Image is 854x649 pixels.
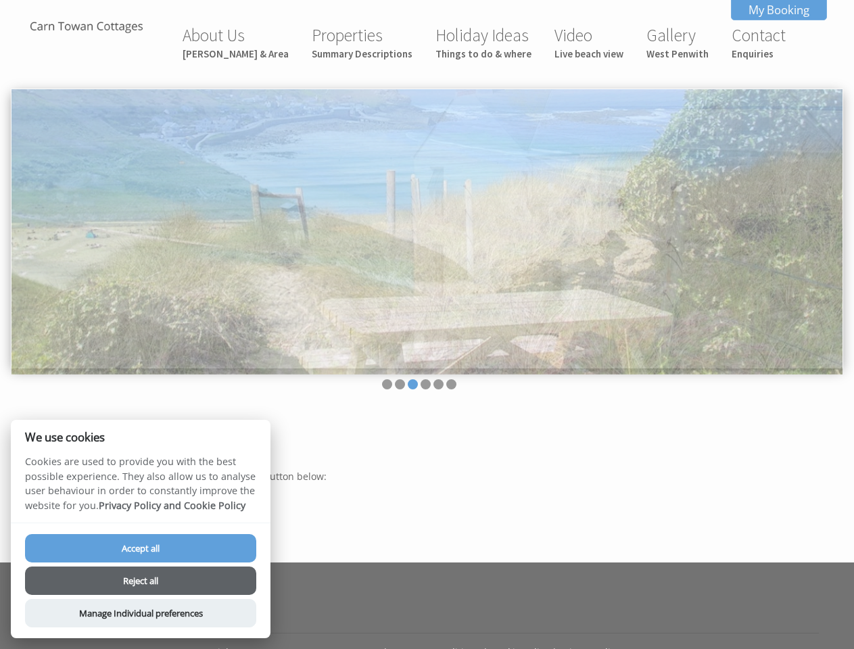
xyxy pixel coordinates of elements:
img: Carn Towan [19,19,154,36]
p: Cookies are used to provide you with the best possible experience. They also allow us to analyse ... [11,454,270,523]
button: Accept all [25,534,256,562]
small: West Penwith [646,47,709,60]
a: PropertiesSummary Descriptions [312,24,412,60]
small: [PERSON_NAME] & Area [183,47,289,60]
small: Summary Descriptions [312,47,412,60]
button: Manage Individual preferences [25,599,256,627]
h1: Unsubscribe [27,432,811,458]
small: Live beach view [554,47,623,60]
a: VideoLive beach view [554,24,623,60]
small: Things to do & where [435,47,531,60]
p: To confirm you wish to unsubscribe please click the button below: [27,470,811,483]
a: About Us[PERSON_NAME] & Area [183,24,289,60]
a: Holiday IdeasThings to do & where [435,24,531,60]
button: Reject all [25,567,256,595]
a: ContactEnquiries [732,24,786,60]
h2: We use cookies [11,431,270,443]
a: GalleryWest Penwith [646,24,709,60]
a: Privacy Policy and Cookie Policy [99,499,245,512]
small: Enquiries [732,47,786,60]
